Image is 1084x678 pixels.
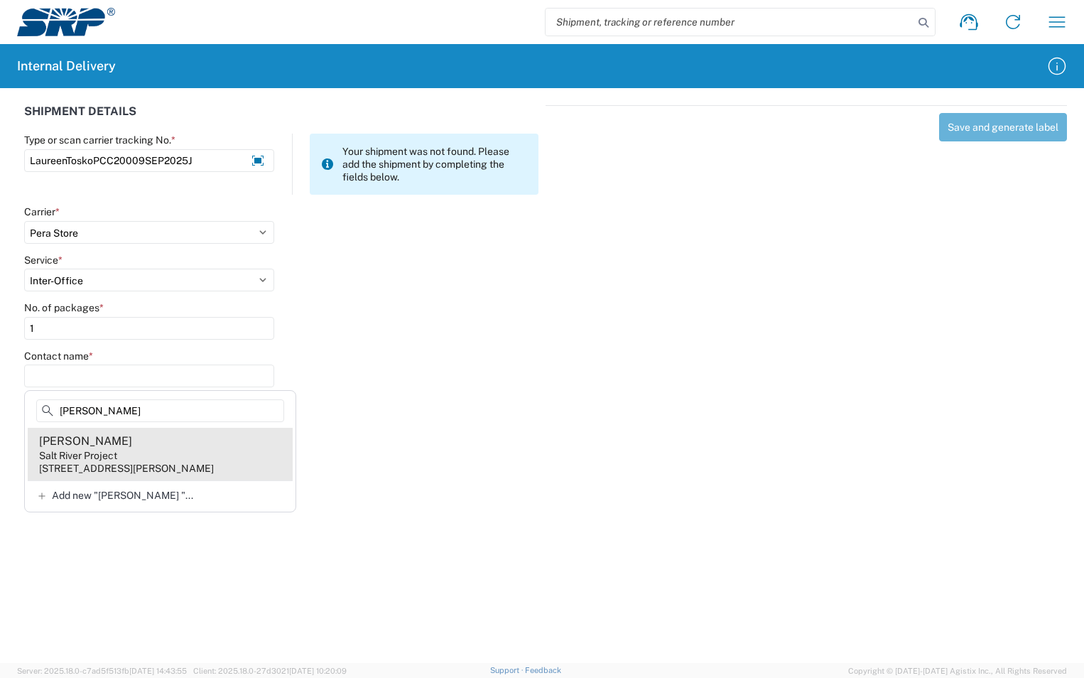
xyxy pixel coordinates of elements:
div: [STREET_ADDRESS][PERSON_NAME] [39,462,214,475]
span: [DATE] 10:20:09 [289,667,347,675]
span: [DATE] 14:43:55 [129,667,187,675]
label: Type or scan carrier tracking No. [24,134,175,146]
a: Feedback [525,666,561,674]
img: srp [17,8,115,36]
label: Service [24,254,63,267]
span: Copyright © [DATE]-[DATE] Agistix Inc., All Rights Reserved [848,664,1067,677]
label: Carrier [24,205,60,218]
span: Server: 2025.18.0-c7ad5f513fb [17,667,187,675]
div: Salt River Project [39,449,117,462]
label: No. of packages [24,301,104,314]
h2: Internal Delivery [17,58,116,75]
span: Your shipment was not found. Please add the shipment by completing the fields below. [342,145,528,183]
span: Add new "[PERSON_NAME] "... [52,489,193,502]
div: SHIPMENT DETAILS [24,105,538,134]
input: Shipment, tracking or reference number [546,9,914,36]
a: Support [490,666,526,674]
div: [PERSON_NAME] [39,434,132,449]
span: Client: 2025.18.0-27d3021 [193,667,347,675]
label: Contact name [24,350,93,362]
